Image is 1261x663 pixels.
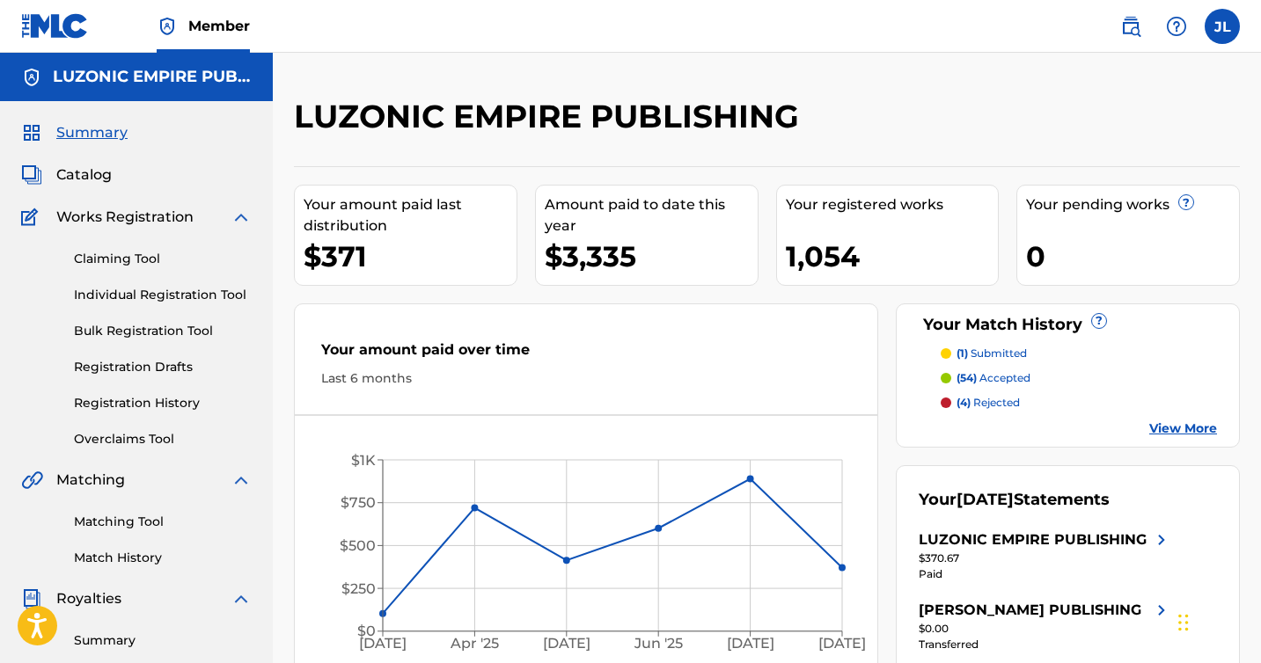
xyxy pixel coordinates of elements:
div: 1,054 [786,237,999,276]
div: Amount paid to date this year [545,194,758,237]
a: LUZONIC EMPIRE PUBLISHINGright chevron icon$370.67Paid [919,529,1172,582]
span: Summary [56,122,128,143]
img: Royalties [21,588,42,609]
tspan: Apr '25 [450,635,499,652]
img: expand [231,470,252,491]
a: SummarySummary [21,122,128,143]
iframe: Chat Widget [1173,579,1261,663]
span: ? [1179,195,1193,209]
img: Catalog [21,164,42,186]
img: expand [231,588,252,609]
div: Your amount paid last distribution [304,194,517,237]
img: search [1120,16,1141,37]
div: Transferred [919,637,1172,652]
a: Summary [74,631,252,650]
a: View More [1149,419,1217,438]
span: Member [188,16,250,36]
span: (54) [957,371,977,384]
a: Individual Registration Tool [74,286,252,304]
a: Match History [74,549,252,567]
a: Registration Drafts [74,358,252,376]
a: Claiming Tool [74,250,252,268]
tspan: Jun '25 [634,635,683,652]
div: Your amount paid over time [321,339,851,369]
span: (1) [957,346,968,360]
a: (54) accepted [941,370,1217,386]
img: Accounts [21,67,42,88]
a: Public Search [1113,9,1148,44]
p: accepted [957,370,1030,386]
div: $3,335 [545,237,758,276]
span: Matching [56,470,125,491]
tspan: [DATE] [727,635,774,652]
h5: LUZONIC EMPIRE PUBLISHING [53,67,252,87]
img: MLC Logo [21,13,89,39]
tspan: [DATE] [543,635,590,652]
tspan: $0 [357,623,376,639]
tspan: [DATE] [359,635,407,652]
div: [PERSON_NAME] PUBLISHING [919,600,1141,621]
div: Last 6 months [321,369,851,388]
a: Registration History [74,394,252,412]
div: Your Statements [919,488,1110,512]
div: Your registered works [786,194,999,215]
a: (1) submitted [941,346,1217,361]
a: Matching Tool [74,513,252,531]
span: ? [1092,314,1106,328]
div: LUZONIC EMPIRE PUBLISHING [919,529,1147,550]
tspan: [DATE] [818,635,866,652]
img: Works Registration [21,207,44,228]
div: Your pending works [1026,194,1239,215]
tspan: $750 [341,494,376,511]
a: (4) rejected [941,395,1217,411]
div: $370.67 [919,550,1172,566]
span: (4) [957,396,971,409]
tspan: $1K [351,452,376,469]
div: User Menu [1205,9,1240,44]
div: $0.00 [919,621,1172,637]
div: Help [1159,9,1194,44]
img: help [1166,16,1187,37]
span: [DATE] [957,490,1014,509]
div: Drag [1178,596,1189,649]
img: Top Rightsholder [157,16,178,37]
h2: LUZONIC EMPIRE PUBLISHING [294,97,808,136]
div: $371 [304,237,517,276]
p: rejected [957,395,1020,411]
p: submitted [957,346,1027,361]
img: Matching [21,470,43,491]
tspan: $500 [340,537,376,554]
div: Paid [919,566,1172,582]
a: Bulk Registration Tool [74,322,252,340]
a: [PERSON_NAME] PUBLISHINGright chevron icon$0.00Transferred [919,600,1172,652]
img: Summary [21,122,42,143]
img: right chevron icon [1151,600,1172,621]
div: Your Match History [919,313,1217,337]
img: right chevron icon [1151,529,1172,550]
img: expand [231,207,252,228]
a: CatalogCatalog [21,164,112,186]
tspan: $250 [341,580,376,597]
span: Catalog [56,164,112,186]
iframe: Resource Center [1212,417,1261,558]
span: Royalties [56,588,121,609]
span: Works Registration [56,207,194,228]
div: 0 [1026,237,1239,276]
a: Overclaims Tool [74,430,252,448]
